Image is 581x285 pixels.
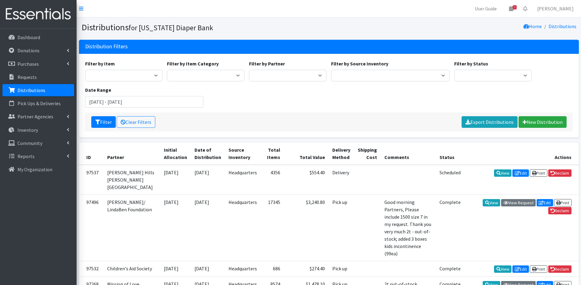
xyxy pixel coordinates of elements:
[2,84,74,96] a: Distributions
[249,60,285,67] label: Filter by Partner
[225,194,261,261] td: Headquarters
[17,113,53,120] p: Partner Agencies
[104,165,160,195] td: [PERSON_NAME] Hills [PERSON_NAME][GEOGRAPHIC_DATA]
[160,142,191,165] th: Initial Allocation
[191,142,225,165] th: Date of Distribution
[167,60,219,67] label: Filter by Item Category
[284,165,329,195] td: $554.40
[104,142,160,165] th: Partner
[17,34,40,40] p: Dashboard
[519,116,567,128] a: New Distribution
[537,199,553,206] a: Edit
[79,194,104,261] td: 97496
[329,194,354,261] td: Pick up
[2,58,74,70] a: Purchases
[261,142,284,165] th: Total Items
[512,169,529,177] a: Edit
[2,71,74,83] a: Requests
[2,97,74,109] a: Pick Ups & Deliveries
[17,87,45,93] p: Distributions
[329,142,354,165] th: Delivery Method
[129,23,213,32] small: for [US_STATE] Diaper Bank
[17,100,61,106] p: Pick Ups & Deliveries
[191,261,225,276] td: [DATE]
[79,142,104,165] th: ID
[494,169,511,177] a: View
[160,261,191,276] td: [DATE]
[2,44,74,57] a: Donations
[85,60,115,67] label: Filter by Item
[2,163,74,176] a: My Organization
[261,261,284,276] td: 686
[261,194,284,261] td: 17345
[331,60,388,67] label: Filter by Source Inventory
[501,199,536,206] a: View Request
[2,110,74,123] a: Partner Agencies
[548,169,572,177] a: Reclaim
[284,194,329,261] td: $3,240.80
[548,207,572,214] a: Reclaim
[549,23,576,29] a: Distributions
[2,150,74,162] a: Reports
[284,261,329,276] td: $274.40
[548,265,572,273] a: Reclaim
[17,47,40,54] p: Donations
[530,265,547,273] a: Print
[532,2,579,15] a: [PERSON_NAME]
[17,127,38,133] p: Inventory
[17,140,42,146] p: Community
[436,142,464,165] th: Status
[17,61,39,67] p: Purchases
[329,165,354,195] td: Delivery
[104,261,160,276] td: Children's Aid Society
[91,116,116,128] button: Filter
[513,5,517,9] span: 1
[554,199,572,206] a: Print
[17,153,35,159] p: Reports
[329,261,354,276] td: Pick up
[464,142,579,165] th: Actions
[81,22,327,33] h1: Distributions
[85,86,111,94] label: Date Range
[470,2,502,15] a: User Guide
[462,116,518,128] a: Export Distributions
[284,142,329,165] th: Total Value
[160,194,191,261] td: [DATE]
[117,116,155,128] a: Clear Filters
[354,142,381,165] th: Shipping Cost
[79,261,104,276] td: 97532
[381,142,436,165] th: Comments
[225,142,261,165] th: Source Inventory
[191,194,225,261] td: [DATE]
[104,194,160,261] td: [PERSON_NAME]/ LindaBen Foundation
[225,165,261,195] td: Headquarters
[523,23,542,29] a: Home
[2,124,74,136] a: Inventory
[483,199,500,206] a: View
[160,165,191,195] td: [DATE]
[191,165,225,195] td: [DATE]
[381,194,436,261] td: Good morning Partners, Please include 1500 size 7 in my request. Thank you very much 2t - out-of-...
[436,261,464,276] td: Complete
[2,31,74,43] a: Dashboard
[530,169,547,177] a: Print
[512,265,529,273] a: Edit
[2,137,74,149] a: Community
[454,60,488,67] label: Filter by Status
[85,43,128,50] h3: Distribution Filters
[225,261,261,276] td: Headquarters
[2,4,74,24] img: HumanEssentials
[17,166,52,172] p: My Organization
[17,74,37,80] p: Requests
[436,194,464,261] td: Complete
[436,165,464,195] td: Scheduled
[261,165,284,195] td: 4356
[85,96,204,108] input: January 1, 2011 - December 31, 2011
[504,2,518,15] a: 1
[494,265,511,273] a: View
[79,165,104,195] td: 97537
